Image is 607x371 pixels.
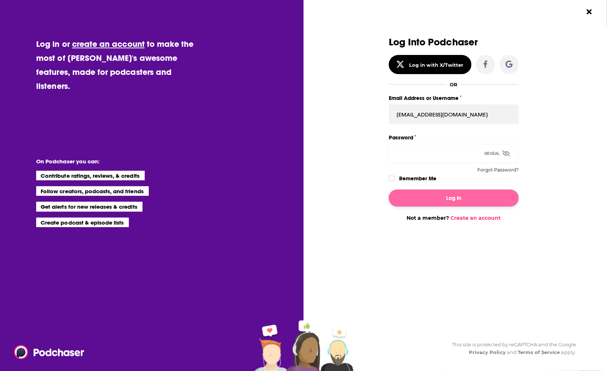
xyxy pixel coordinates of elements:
li: Get alerts for new releases & credits [36,202,142,211]
div: Reveal [484,144,510,163]
li: Follow creators, podcasts, and friends [36,186,149,196]
li: Contribute ratings, reviews, & credits [36,171,145,180]
label: Email Address or Username [389,93,519,103]
button: Close Button [582,5,596,19]
a: create an account [72,39,145,49]
a: Privacy Policy [469,349,506,355]
h3: Log Into Podchaser [389,37,519,48]
li: On Podchaser you can: [36,158,184,165]
a: Terms of Service [518,349,560,355]
div: Not a member? [389,215,519,221]
img: Podchaser - Follow, Share and Rate Podcasts [14,345,85,359]
a: Podchaser - Follow, Share and Rate Podcasts [14,345,79,359]
button: Forgot Password? [477,167,519,173]
div: This site is protected by reCAPTCHA and the Google and apply. [446,341,576,356]
label: Password [389,133,519,142]
div: Log in with X/Twitter [409,62,463,68]
input: Email Address or Username [389,104,519,124]
button: Log In [389,190,519,207]
li: Create podcast & episode lists [36,218,129,227]
div: OR [450,82,457,87]
button: Log in with X/Twitter [389,55,471,74]
a: Create an account [450,215,501,221]
label: Remember Me [399,174,437,183]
